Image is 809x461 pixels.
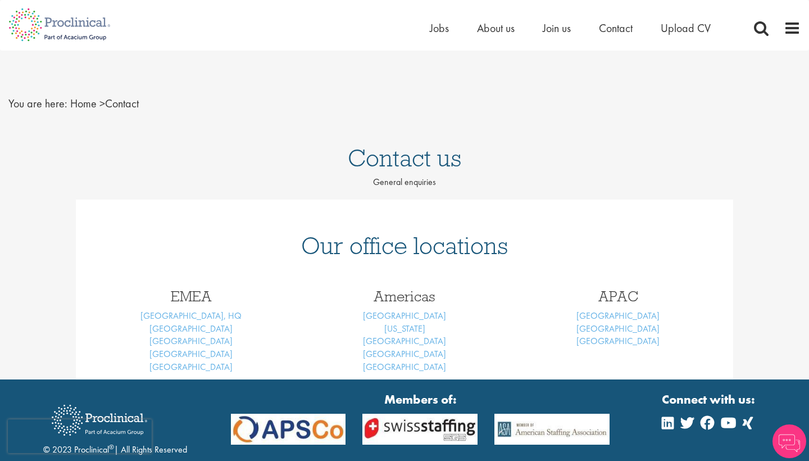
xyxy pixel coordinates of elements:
a: [GEOGRAPHIC_DATA] [363,348,446,360]
a: [GEOGRAPHIC_DATA] [576,323,660,335]
a: [GEOGRAPHIC_DATA] [149,361,233,373]
a: About us [477,21,515,35]
h3: APAC [520,289,716,304]
a: [GEOGRAPHIC_DATA] [576,310,660,322]
a: [GEOGRAPHIC_DATA] [363,361,446,373]
a: Upload CV [661,21,711,35]
a: breadcrumb link to Home [70,96,97,111]
img: Chatbot [772,424,806,458]
strong: Members of: [231,391,610,408]
a: [GEOGRAPHIC_DATA] [363,335,446,347]
h3: Americas [306,289,503,304]
h1: Our office locations [93,233,716,258]
iframe: reCAPTCHA [8,419,152,453]
a: Jobs [430,21,449,35]
strong: Connect with us: [662,391,757,408]
img: APSCo [486,414,618,444]
a: Contact [599,21,633,35]
a: [GEOGRAPHIC_DATA] [149,323,233,335]
a: Join us [543,21,571,35]
span: You are here: [8,96,67,111]
div: © 2023 Proclinical | All Rights Reserved [43,396,187,457]
img: APSCo [354,414,486,444]
a: [GEOGRAPHIC_DATA] [363,310,446,322]
a: [GEOGRAPHIC_DATA] [576,335,660,347]
a: [GEOGRAPHIC_DATA] [149,335,233,347]
span: > [99,96,105,111]
a: [GEOGRAPHIC_DATA], HQ [140,310,242,322]
a: [GEOGRAPHIC_DATA] [149,348,233,360]
img: Proclinical Recruitment [43,397,156,444]
h3: EMEA [93,289,289,304]
a: [US_STATE] [384,323,425,335]
img: APSCo [222,414,354,444]
span: Contact [70,96,139,111]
